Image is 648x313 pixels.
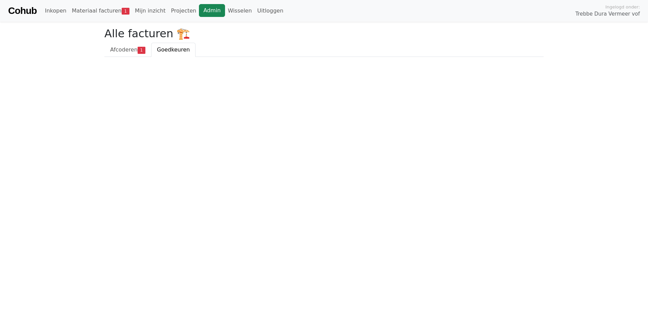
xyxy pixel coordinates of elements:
span: Trebbe Dura Vermeer vof [575,10,640,18]
a: Projecten [168,4,199,18]
span: 1 [122,8,129,15]
a: Wisselen [225,4,255,18]
span: Goedkeuren [157,46,190,53]
span: 1 [138,47,145,54]
a: Afcoderen1 [104,43,151,57]
span: Afcoderen [110,46,138,53]
a: Admin [199,4,225,17]
h2: Alle facturen 🏗️ [104,27,544,40]
a: Uitloggen [255,4,286,18]
a: Goedkeuren [151,43,196,57]
span: Ingelogd onder: [605,4,640,10]
a: Mijn inzicht [132,4,168,18]
a: Inkopen [42,4,69,18]
a: Cohub [8,3,37,19]
a: Materiaal facturen1 [69,4,132,18]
